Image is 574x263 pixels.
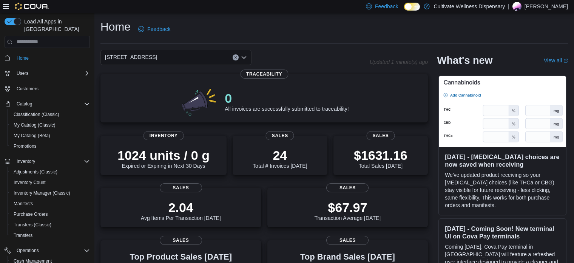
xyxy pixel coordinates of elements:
[295,252,400,261] h3: Top Brand Sales [DATE]
[17,86,39,92] span: Customers
[100,19,131,34] h1: Home
[11,210,90,219] span: Purchase Orders
[366,131,395,140] span: Sales
[17,70,28,76] span: Users
[14,201,33,207] span: Manifests
[370,59,428,65] p: Updated 1 minute(s) ago
[434,2,505,11] p: Cultivate Wellness Dispensary
[8,109,93,120] button: Classification (Classic)
[11,199,36,208] a: Manifests
[512,2,522,11] div: John Robinson
[11,210,51,219] a: Purchase Orders
[8,188,93,198] button: Inventory Manager (Classic)
[240,70,288,79] span: Traceability
[8,209,93,220] button: Purchase Orders
[14,232,32,238] span: Transfers
[11,231,35,240] a: Transfers
[11,189,73,198] a: Inventory Manager (Classic)
[14,190,70,196] span: Inventory Manager (Classic)
[141,200,221,215] p: 2.04
[11,121,90,130] span: My Catalog (Classic)
[11,142,90,151] span: Promotions
[2,83,93,94] button: Customers
[17,248,39,254] span: Operations
[14,69,90,78] span: Users
[135,22,173,37] a: Feedback
[8,177,93,188] button: Inventory Count
[14,53,90,63] span: Home
[180,86,219,116] img: 0
[8,130,93,141] button: My Catalog (Beta)
[326,236,369,245] span: Sales
[14,179,46,186] span: Inventory Count
[253,148,307,163] p: 24
[315,200,381,215] p: $67.97
[17,101,32,107] span: Catalog
[2,99,93,109] button: Catalog
[315,200,381,221] div: Transaction Average [DATE]
[11,199,90,208] span: Manifests
[2,68,93,79] button: Users
[8,120,93,130] button: My Catalog (Classic)
[11,220,90,229] span: Transfers (Classic)
[375,3,398,10] span: Feedback
[544,57,568,63] a: View allExternal link
[105,53,157,62] span: [STREET_ADDRESS]
[14,157,90,166] span: Inventory
[11,178,49,187] a: Inventory Count
[266,131,294,140] span: Sales
[11,131,90,140] span: My Catalog (Beta)
[21,18,90,33] span: Load All Apps in [GEOGRAPHIC_DATA]
[11,178,90,187] span: Inventory Count
[15,3,49,10] img: Cova
[2,53,93,63] button: Home
[14,246,90,255] span: Operations
[445,171,560,209] p: We've updated product receiving so your [MEDICAL_DATA] choices (like THCa or CBG) stay visible fo...
[8,167,93,177] button: Adjustments (Classic)
[141,200,221,221] div: Avg Items Per Transaction [DATE]
[233,54,239,60] button: Clear input
[11,167,60,176] a: Adjustments (Classic)
[241,54,247,60] button: Open list of options
[117,148,210,163] p: 1024 units / 0 g
[160,183,202,192] span: Sales
[143,131,184,140] span: Inventory
[2,245,93,256] button: Operations
[11,231,90,240] span: Transfers
[14,222,51,228] span: Transfers (Classic)
[17,158,35,164] span: Inventory
[14,84,42,93] a: Customers
[354,148,407,163] p: $1631.16
[11,110,90,119] span: Classification (Classic)
[11,131,53,140] a: My Catalog (Beta)
[14,111,59,118] span: Classification (Classic)
[8,230,93,241] button: Transfers
[225,91,349,112] div: All invoices are successfully submitted to traceability!
[14,99,90,108] span: Catalog
[14,143,37,149] span: Promotions
[14,99,35,108] button: Catalog
[14,246,42,255] button: Operations
[11,121,59,130] a: My Catalog (Classic)
[8,198,93,209] button: Manifests
[11,142,40,151] a: Promotions
[14,69,31,78] button: Users
[326,183,369,192] span: Sales
[14,211,48,217] span: Purchase Orders
[253,148,307,169] div: Total # Invoices [DATE]
[563,59,568,63] svg: External link
[8,141,93,152] button: Promotions
[8,220,93,230] button: Transfers (Classic)
[14,169,57,175] span: Adjustments (Classic)
[11,110,62,119] a: Classification (Classic)
[14,84,90,93] span: Customers
[117,148,210,169] div: Expired or Expiring in Next 30 Days
[14,54,32,63] a: Home
[354,148,407,169] div: Total Sales [DATE]
[2,156,93,167] button: Inventory
[445,153,560,168] h3: [DATE] - [MEDICAL_DATA] choices are now saved when receiving
[437,54,492,67] h2: What's new
[14,157,38,166] button: Inventory
[14,133,50,139] span: My Catalog (Beta)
